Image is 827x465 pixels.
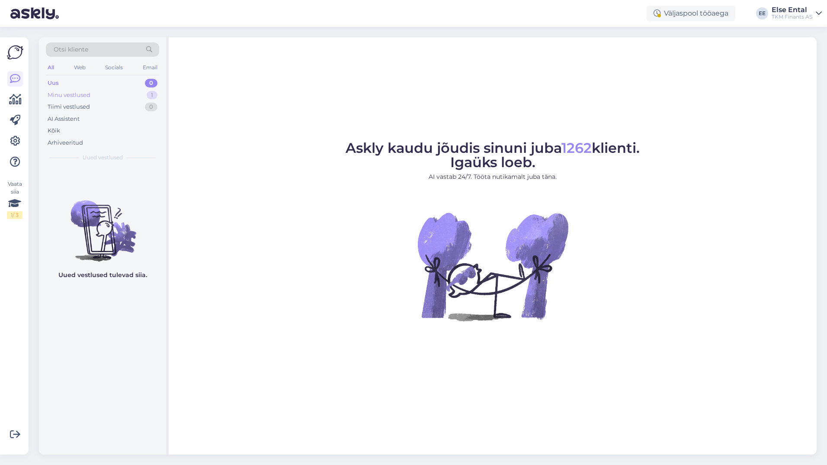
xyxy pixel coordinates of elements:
[561,139,592,156] span: 1262
[48,139,83,147] div: Arhiveeritud
[141,62,159,73] div: Email
[346,139,640,171] span: Askly kaudu jõudis sinuni juba klienti. Igaüks loeb.
[772,13,812,20] div: TKM Finants AS
[83,154,123,161] span: Uued vestlused
[7,44,23,61] img: Askly Logo
[103,62,125,73] div: Socials
[7,211,22,219] div: 1 / 3
[72,62,87,73] div: Web
[54,45,88,54] span: Otsi kliente
[772,6,812,13] div: Else Ental
[145,79,157,87] div: 0
[7,180,22,219] div: Vaata siia
[48,126,60,135] div: Kõik
[346,172,640,181] p: AI vastab 24/7. Tööta nutikamalt juba täna.
[39,185,166,263] img: No chats
[756,7,768,19] div: EE
[147,91,157,100] div: 1
[58,271,147,280] p: Uued vestlused tulevad siia.
[48,79,59,87] div: Uus
[145,103,157,111] div: 0
[647,6,735,21] div: Väljaspool tööaega
[46,62,56,73] div: All
[48,91,90,100] div: Minu vestlused
[772,6,822,20] a: Else EntalTKM Finants AS
[415,188,571,344] img: No Chat active
[48,103,90,111] div: Tiimi vestlused
[48,115,80,123] div: AI Assistent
